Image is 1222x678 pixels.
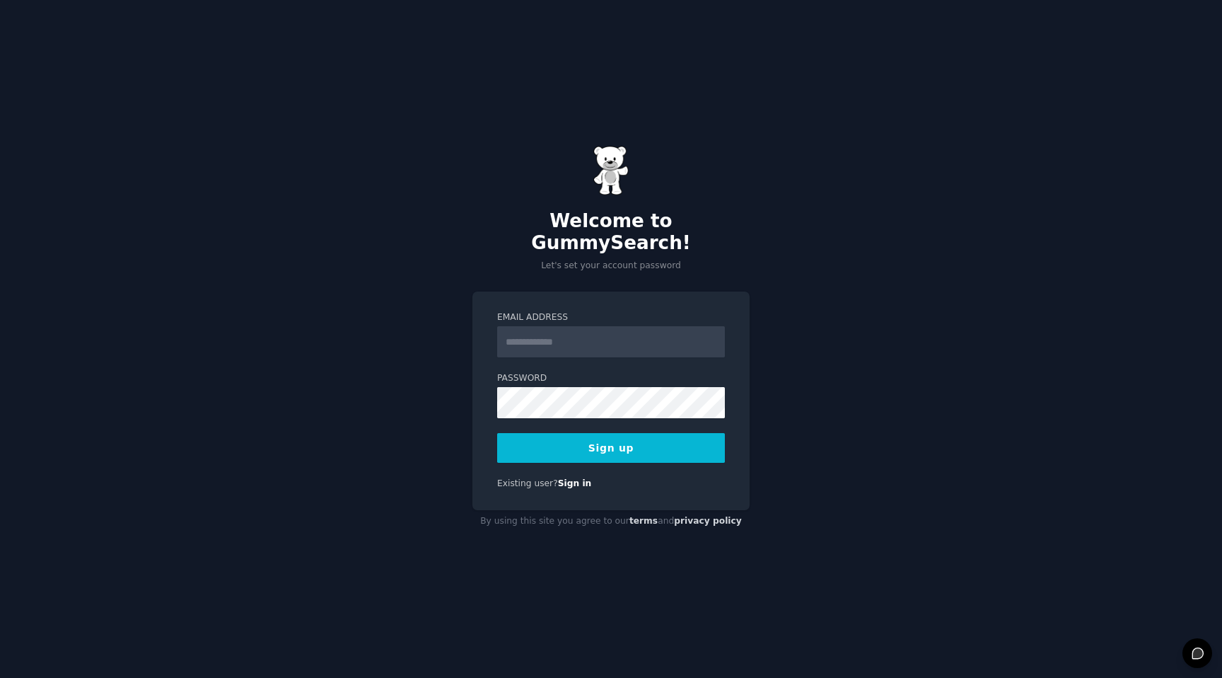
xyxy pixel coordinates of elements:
[497,311,725,324] label: Email Address
[629,516,658,526] a: terms
[472,260,750,272] p: Let's set your account password
[497,372,725,385] label: Password
[497,478,558,488] span: Existing user?
[674,516,742,526] a: privacy policy
[472,210,750,255] h2: Welcome to GummySearch!
[472,510,750,533] div: By using this site you agree to our and
[497,433,725,463] button: Sign up
[558,478,592,488] a: Sign in
[593,146,629,195] img: Gummy Bear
